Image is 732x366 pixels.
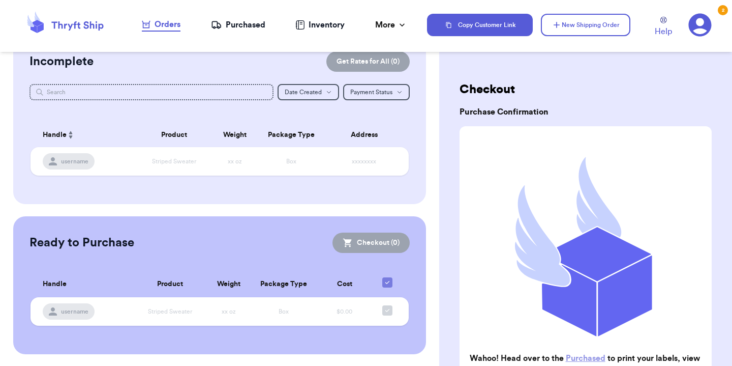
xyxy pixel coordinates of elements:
button: Payment Status [343,84,410,100]
th: Weight [207,271,251,297]
button: Get Rates for All (0) [326,51,410,72]
th: Product [136,123,212,147]
span: Handle [43,279,67,290]
h2: Checkout [460,81,712,98]
button: Sort ascending [67,129,75,141]
span: Striped Sweater [152,158,196,164]
span: Payment Status [350,89,392,95]
a: Help [655,17,672,38]
span: username [61,157,88,165]
a: Inventory [295,19,345,31]
span: xxxxxxxx [352,158,376,164]
th: Product [133,271,207,297]
h2: Ready to Purchase [29,235,134,251]
a: Orders [142,18,180,32]
th: Cost [317,271,372,297]
span: username [61,307,88,316]
span: Help [655,25,672,38]
div: 2 [718,5,728,15]
th: Weight [212,123,257,147]
span: $0.00 [337,308,352,315]
span: Date Created [285,89,322,95]
span: Striped Sweater [148,308,192,315]
h3: Purchase Confirmation [460,106,712,118]
a: Purchased [211,19,265,31]
div: Orders [142,18,180,31]
span: xx oz [222,308,236,315]
button: Date Created [278,84,339,100]
div: More [375,19,407,31]
a: 2 [688,13,712,37]
button: New Shipping Order [541,14,630,36]
span: xx oz [228,158,242,164]
th: Address [325,123,409,147]
span: Box [279,308,289,315]
h2: Incomplete [29,53,94,70]
button: Checkout (0) [332,233,410,253]
span: Handle [43,130,67,140]
span: Box [286,158,296,164]
a: Purchased [566,354,605,362]
th: Package Type [257,123,325,147]
button: Copy Customer Link [427,14,533,36]
th: Package Type [251,271,317,297]
input: Search [29,84,273,100]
